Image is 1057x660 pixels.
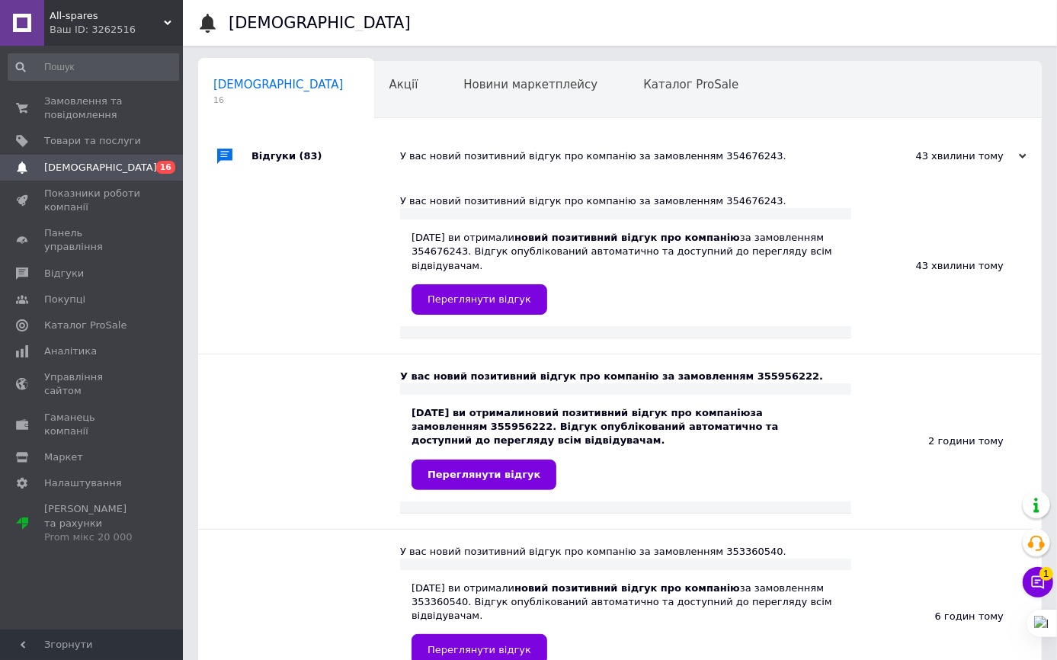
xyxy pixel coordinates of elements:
[229,14,411,32] h1: [DEMOGRAPHIC_DATA]
[251,133,400,179] div: Відгуки
[44,95,141,122] span: Замовлення та повідомлення
[463,78,597,91] span: Новини маркетплейсу
[389,78,418,91] span: Акції
[44,226,141,254] span: Панель управління
[428,293,531,305] span: Переглянути відгук
[1039,567,1053,581] span: 1
[643,78,738,91] span: Каталог ProSale
[44,502,141,544] span: [PERSON_NAME] та рахунки
[400,149,874,163] div: У вас новий позитивний відгук про компанію за замовленням 354676243.
[851,179,1042,354] div: 43 хвилини тому
[156,161,175,174] span: 16
[44,450,83,464] span: Маркет
[44,161,157,175] span: [DEMOGRAPHIC_DATA]
[874,149,1027,163] div: 43 хвилини тому
[213,95,344,106] span: 16
[44,530,141,544] div: Prom мікс 20 000
[514,232,740,243] b: новий позитивний відгук про компанію
[851,354,1042,529] div: 2 години тому
[44,134,141,148] span: Товари та послуги
[1023,567,1053,598] button: Чат з покупцем1
[213,78,344,91] span: [DEMOGRAPHIC_DATA]
[412,284,547,315] a: Переглянути відгук
[525,407,751,418] b: новий позитивний відгук про компанію
[50,9,164,23] span: All-spares
[44,370,141,398] span: Управління сайтом
[50,23,183,37] div: Ваш ID: 3262516
[400,370,851,383] div: У вас новий позитивний відгук про компанію за замовленням 355956222.
[428,469,540,480] span: Переглянути відгук
[44,411,141,438] span: Гаманець компанії
[514,582,740,594] b: новий позитивний відгук про компанію
[44,344,97,358] span: Аналітика
[412,460,556,490] a: Переглянути відгук
[8,53,179,81] input: Пошук
[400,545,851,559] div: У вас новий позитивний відгук про компанію за замовленням 353360540.
[412,406,840,490] div: [DATE] ви отримали за замовленням 355956222. Відгук опублікований автоматично та доступний до пер...
[44,319,127,332] span: Каталог ProSale
[400,194,851,208] div: У вас новий позитивний відгук про компанію за замовленням 354676243.
[412,231,840,315] div: [DATE] ви отримали за замовленням 354676243. Відгук опублікований автоматично та доступний до пер...
[44,187,141,214] span: Показники роботи компанії
[299,150,322,162] span: (83)
[44,267,84,280] span: Відгуки
[44,476,122,490] span: Налаштування
[428,644,531,655] span: Переглянути відгук
[44,293,85,306] span: Покупці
